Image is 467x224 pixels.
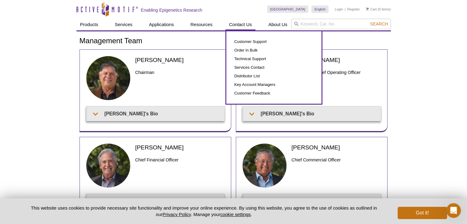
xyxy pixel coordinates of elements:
a: Technical Support [232,55,315,63]
h2: [PERSON_NAME] [291,143,381,152]
button: Search [368,21,390,27]
iframe: Intercom live chat [446,203,461,218]
summary: [PERSON_NAME]'s Bio [87,194,224,208]
a: About Us [265,19,291,30]
h1: Management Team [80,37,388,46]
a: Privacy Policy [162,212,191,217]
h3: Chief Commercial Officer [291,156,381,164]
a: [GEOGRAPHIC_DATA] [267,6,309,13]
a: Order in Bulk [232,46,315,55]
summary: [PERSON_NAME] Bio [243,194,381,208]
a: Applications [145,19,177,30]
a: Distributor List [232,72,315,80]
img: Patrick Yount headshot [86,143,131,188]
a: Login [335,7,343,11]
h2: Enabling Epigenetics Research [141,7,202,13]
h3: Chairman [135,69,224,76]
a: Cart [366,7,377,11]
a: English [311,6,329,13]
a: Contact Us [225,19,255,30]
h3: President & Chief Operating Officer [291,69,381,76]
span: Search [370,21,388,26]
h3: Chief Financial Officer [135,156,224,164]
a: Register [347,7,360,11]
li: (0 items) [366,6,391,13]
h2: [PERSON_NAME] [135,143,224,152]
summary: [PERSON_NAME]'s Bio [87,107,224,121]
h2: [PERSON_NAME] [135,56,224,64]
a: Customer Feedback [232,89,315,98]
summary: [PERSON_NAME]'s Bio [243,107,381,121]
a: Key Account Managers [232,80,315,89]
a: Resources [187,19,216,30]
img: Your Cart [366,7,369,10]
img: Joe Fernandez headshot [86,56,131,101]
a: Products [76,19,102,30]
li: | [345,6,346,13]
p: This website uses cookies to provide necessary site functionality and improve your online experie... [20,205,388,218]
button: Got it! [398,207,447,219]
img: Fritz Eibel headshot [242,143,287,188]
h2: [PERSON_NAME] [291,56,381,64]
a: Customer Support [232,37,315,46]
button: cookie settings [220,212,251,217]
a: Services [111,19,136,30]
input: Keyword, Cat. No. [291,19,391,29]
a: Services Contact [232,63,315,72]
